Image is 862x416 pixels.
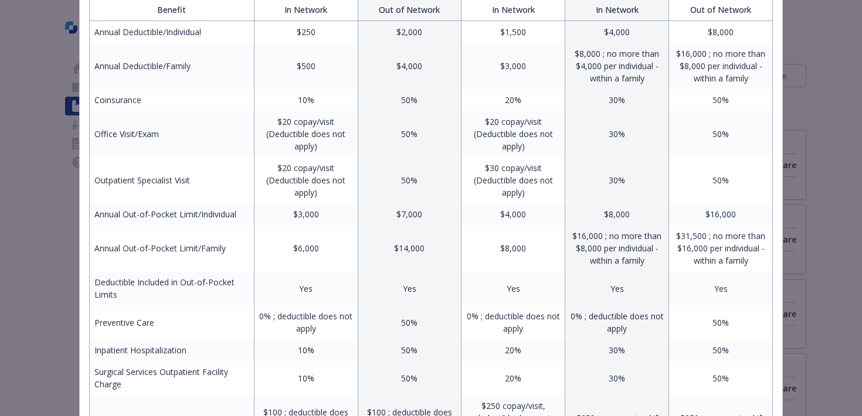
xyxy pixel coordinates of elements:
td: 50% [669,157,773,203]
td: $1,500 [461,21,565,43]
td: 50% [669,361,773,395]
td: $30 copay/visit (Deductible does not apply) [461,157,565,203]
td: $2,000 [358,21,461,43]
td: 50% [358,361,461,395]
td: $3,000 [254,203,358,225]
td: Deductible Included in Out-of-Pocket Limits [90,271,254,305]
td: 50% [669,339,773,361]
td: $4,000 [461,203,565,225]
td: Coinsurance [90,89,254,111]
td: $20 copay/visit (Deductible does not apply) [461,111,565,157]
td: Annual Out-of-Pocket Limit/Family [90,225,254,271]
td: $8,000 [669,21,773,43]
td: Office Visit/Exam [90,111,254,157]
td: $31,500 ; no more than $16,000 per individual - within a family [669,225,773,271]
td: 30% [565,157,669,203]
td: $4,000 [358,43,461,89]
td: Annual Deductible/Individual [90,21,254,43]
td: Surgical Services Outpatient Facility Charge [90,361,254,395]
td: 50% [358,89,461,111]
td: Yes [565,271,669,305]
td: $14,000 [358,225,461,271]
td: Yes [254,271,358,305]
td: $16,000 [669,203,773,225]
td: 30% [565,111,669,157]
td: 10% [254,361,358,395]
td: $8,000 ; no more than $4,000 per individual - within a family [565,43,669,89]
td: $3,000 [461,43,565,89]
td: $7,000 [358,203,461,225]
td: $500 [254,43,358,89]
td: Yes [669,271,773,305]
td: $250 [254,21,358,43]
td: 50% [358,305,461,339]
td: 50% [669,89,773,111]
td: 0% ; deductible does not apply [461,305,565,339]
td: Yes [461,271,565,305]
td: Outpatient Specialist Visit [90,157,254,203]
td: $6,000 [254,225,358,271]
td: 0% ; deductible does not apply [254,305,358,339]
td: Annual Deductible/Family [90,43,254,89]
td: $16,000 ; no more than $8,000 per individual - within a family [565,225,669,271]
td: $20 copay/visit (Deductible does not apply) [254,157,358,203]
td: $20 copay/visit (Deductible does not apply) [254,111,358,157]
td: Inpatient Hospitalization [90,339,254,361]
td: Preventive Care [90,305,254,339]
td: 30% [565,89,669,111]
td: Yes [358,271,461,305]
td: Annual Out-of-Pocket Limit/Individual [90,203,254,225]
td: 50% [358,157,461,203]
td: 20% [461,339,565,361]
td: 0% ; deductible does not apply [565,305,669,339]
td: 50% [358,111,461,157]
td: $4,000 [565,21,669,43]
td: 10% [254,339,358,361]
td: $16,000 ; no more than $8,000 per individual - within a family [669,43,773,89]
td: 50% [358,339,461,361]
td: 30% [565,361,669,395]
td: 30% [565,339,669,361]
td: 10% [254,89,358,111]
td: $8,000 [461,225,565,271]
td: 50% [669,111,773,157]
td: 20% [461,89,565,111]
td: $8,000 [565,203,669,225]
td: 20% [461,361,565,395]
td: 50% [669,305,773,339]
